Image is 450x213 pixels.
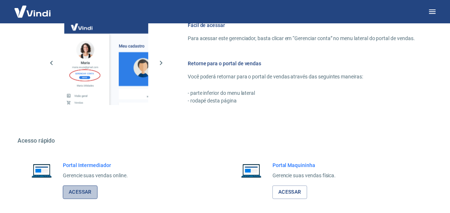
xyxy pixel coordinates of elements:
a: Acessar [63,186,98,199]
p: Gerencie suas vendas online. [63,172,128,180]
h6: Fácil de acessar [188,22,415,29]
img: Vindi [9,0,56,23]
img: Imagem da dashboard mostrando o botão de gerenciar conta na sidebar no lado esquerdo [64,21,148,105]
p: Para acessar este gerenciador, basta clicar em “Gerenciar conta” no menu lateral do portal de ven... [188,35,415,42]
img: Imagem de um notebook aberto [26,162,57,179]
img: Imagem de um notebook aberto [236,162,267,179]
h6: Portal Maquininha [272,162,336,169]
p: - parte inferior do menu lateral [188,89,415,97]
h6: Portal Intermediador [63,162,128,169]
p: - rodapé desta página [188,97,415,105]
p: Gerencie suas vendas física. [272,172,336,180]
p: Você poderá retornar para o portal de vendas através das seguintes maneiras: [188,73,415,81]
h6: Retorne para o portal de vendas [188,60,415,67]
a: Acessar [272,186,307,199]
h5: Acesso rápido [18,137,432,144]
